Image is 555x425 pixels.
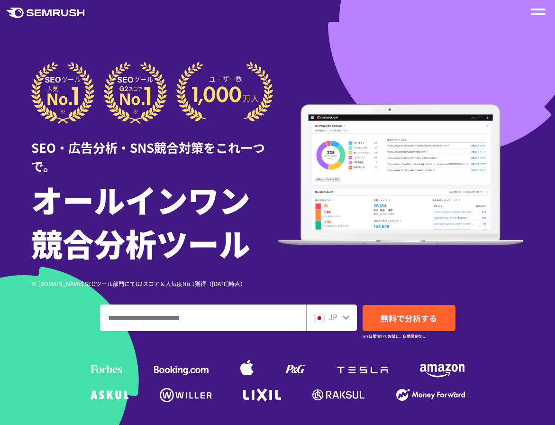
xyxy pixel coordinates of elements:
[31,177,278,265] h1: オールインワン 競合分析ツール
[31,279,278,288] div: ※ [DOMAIN_NAME] SEOツール部門にてG2スコア＆人気度No.1獲得（[DATE]時点）
[328,311,337,323] span: JP
[100,305,306,331] input: ドメイン、キーワードまたはURLを入力してください
[31,124,278,175] div: SEO・広告分析・SNS競合対策をこれ一つで。
[363,332,429,341] small: ※7日間無料でお試し。自動課金なし。
[381,312,437,324] span: 無料で分析する
[363,305,455,331] a: 無料で分析する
